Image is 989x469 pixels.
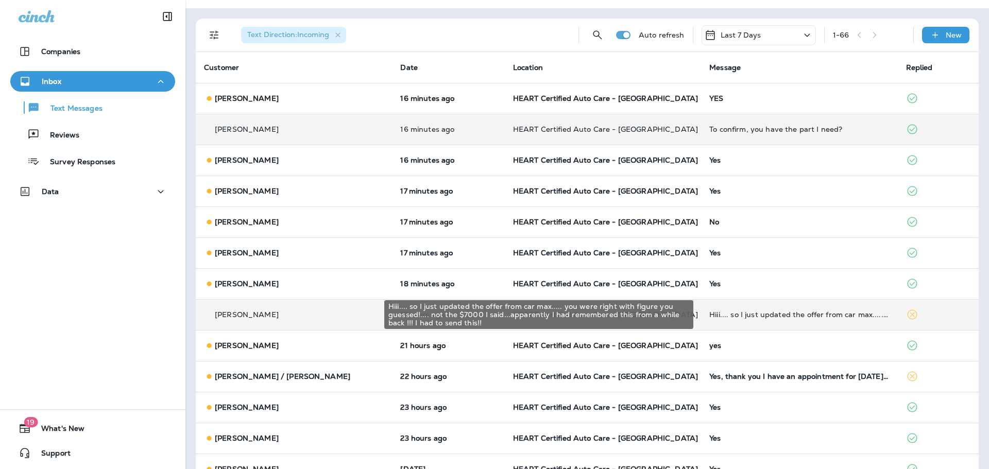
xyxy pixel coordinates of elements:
span: HEART Certified Auto Care - [GEOGRAPHIC_DATA] [513,217,698,227]
p: Companies [41,47,80,56]
span: Replied [906,63,933,72]
div: Yes [709,249,889,257]
p: [PERSON_NAME] [215,280,279,288]
button: Companies [10,41,175,62]
button: Filters [204,25,225,45]
span: HEART Certified Auto Care - [GEOGRAPHIC_DATA] [513,125,698,134]
div: Text Direction:Incoming [241,27,346,43]
div: Yes [709,280,889,288]
p: Auto refresh [639,31,685,39]
span: HEART Certified Auto Care - [GEOGRAPHIC_DATA] [513,248,698,257]
p: [PERSON_NAME] [215,218,279,226]
div: To confirm, you have the part I need? [709,125,889,133]
span: Text Direction : Incoming [247,30,329,39]
div: 1 - 66 [833,31,849,39]
p: Oct 8, 2025 09:05 AM [400,187,496,195]
p: [PERSON_NAME] [215,156,279,164]
button: Reviews [10,124,175,145]
span: Support [31,449,71,461]
span: HEART Certified Auto Care - [GEOGRAPHIC_DATA] [513,279,698,288]
span: HEART Certified Auto Care - [GEOGRAPHIC_DATA] [513,186,698,196]
span: HEART Certified Auto Care - [GEOGRAPHIC_DATA] [513,341,698,350]
button: 19What's New [10,418,175,439]
p: New [946,31,962,39]
span: HEART Certified Auto Care - [GEOGRAPHIC_DATA] [513,403,698,412]
p: Oct 7, 2025 10:45 AM [400,372,496,380]
button: Text Messages [10,97,175,118]
p: [PERSON_NAME] [215,125,279,133]
p: [PERSON_NAME] [215,434,279,442]
p: Data [42,187,59,196]
p: [PERSON_NAME] / [PERSON_NAME] [215,372,350,380]
button: Inbox [10,71,175,92]
div: YES [709,94,889,102]
p: Oct 8, 2025 09:05 AM [400,218,496,226]
p: [PERSON_NAME] [215,187,279,195]
p: [PERSON_NAME] [215,94,279,102]
div: Yes [709,403,889,411]
span: HEART Certified Auto Care - [GEOGRAPHIC_DATA] [513,433,698,443]
span: HEART Certified Auto Care - [GEOGRAPHIC_DATA] [513,372,698,381]
button: Support [10,443,175,463]
p: Oct 8, 2025 09:04 AM [400,280,496,288]
p: Text Messages [40,104,103,114]
p: Last 7 Days [721,31,761,39]
p: Oct 8, 2025 09:06 AM [400,156,496,164]
span: Customer [204,63,239,72]
span: HEART Certified Auto Care - [GEOGRAPHIC_DATA] [513,155,698,165]
p: [PERSON_NAME] [215,310,279,319]
p: Oct 8, 2025 09:05 AM [400,249,496,257]
div: Yes [709,434,889,442]
p: Survey Responses [40,158,115,167]
span: Date [400,63,418,72]
button: Data [10,181,175,202]
div: yes [709,341,889,350]
div: Yes [709,187,889,195]
p: Oct 7, 2025 09:35 AM [400,434,496,442]
p: Reviews [40,131,79,141]
button: Search Messages [587,25,608,45]
span: Message [709,63,741,72]
p: Oct 8, 2025 09:06 AM [400,125,496,133]
div: Yes [709,156,889,164]
p: Oct 8, 2025 09:06 AM [400,94,496,102]
button: Survey Responses [10,150,175,172]
span: What's New [31,424,84,437]
span: 19 [24,417,38,427]
p: Inbox [42,77,61,85]
button: Collapse Sidebar [153,6,182,27]
p: Oct 7, 2025 11:56 AM [400,341,496,350]
p: [PERSON_NAME] [215,403,279,411]
p: [PERSON_NAME] [215,341,279,350]
div: No [709,218,889,226]
span: HEART Certified Auto Care - [GEOGRAPHIC_DATA] [513,94,698,103]
p: [PERSON_NAME] [215,249,279,257]
p: Oct 7, 2025 09:42 AM [400,403,496,411]
div: Hiii.... so I just updated the offer from car max..... you were right with figure you guessed!...... [384,300,693,329]
div: Yes, thank you I have an appointment for this Monday, Range Rover 10 AM drop off [709,372,889,380]
div: Hiii.... so I just updated the offer from car max..... you were right with figure you guessed!...... [709,310,889,319]
span: Location [513,63,543,72]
